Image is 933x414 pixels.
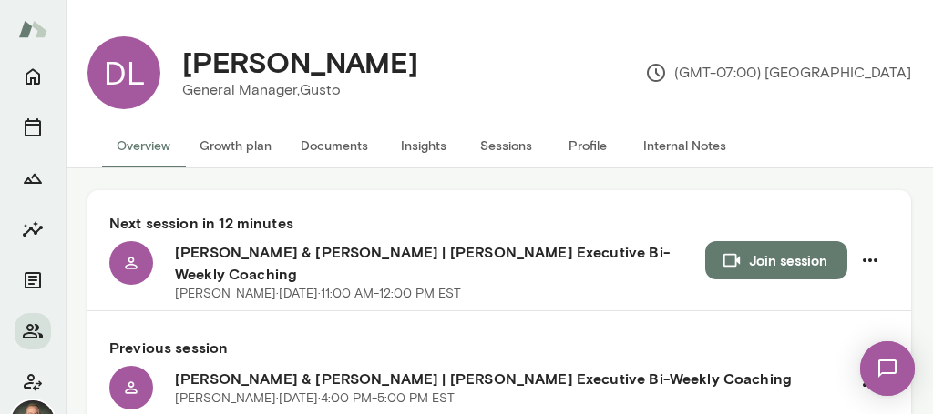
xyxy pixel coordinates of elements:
[15,262,51,298] button: Documents
[465,124,547,167] button: Sessions
[175,241,705,285] h6: [PERSON_NAME] & [PERSON_NAME] | [PERSON_NAME] Executive Bi-Weekly Coaching
[547,124,629,167] button: Profile
[383,124,465,167] button: Insights
[629,124,741,167] button: Internal Notes
[182,45,418,79] h4: [PERSON_NAME]
[18,12,47,46] img: Mento
[645,62,911,84] p: (GMT-07:00) [GEOGRAPHIC_DATA]
[175,389,455,408] p: [PERSON_NAME] · [DATE] · 4:00 PM-5:00 PM EST
[15,58,51,95] button: Home
[15,109,51,146] button: Sessions
[15,313,51,349] button: Members
[109,337,889,358] h6: Previous session
[286,124,383,167] button: Documents
[705,241,847,279] button: Join session
[15,211,51,247] button: Insights
[87,36,160,109] div: DL
[15,160,51,197] button: Growth Plan
[182,79,418,101] p: General Manager, Gusto
[109,212,889,234] h6: Next session in 12 minutes
[15,364,51,400] button: Client app
[175,285,461,303] p: [PERSON_NAME] · [DATE] · 11:00 AM-12:00 PM EST
[185,124,286,167] button: Growth plan
[102,124,185,167] button: Overview
[175,368,851,389] h6: [PERSON_NAME] & [PERSON_NAME] | [PERSON_NAME] Executive Bi-Weekly Coaching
